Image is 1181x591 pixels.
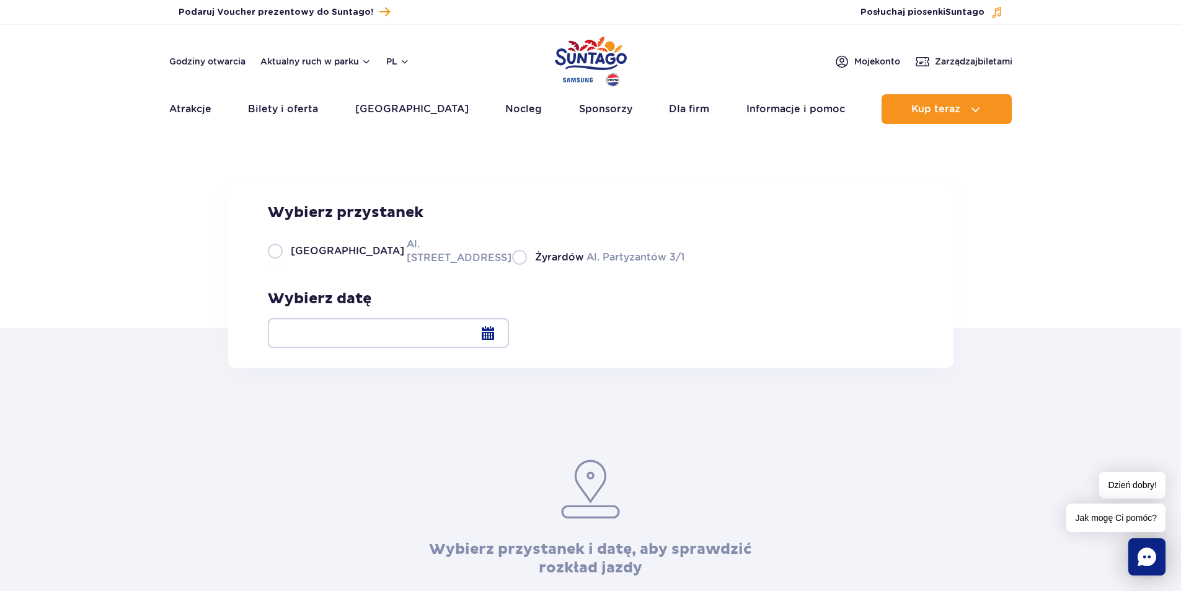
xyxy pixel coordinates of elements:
[579,94,632,124] a: Sponsorzy
[746,94,845,124] a: Informacje i pomoc
[1099,472,1166,499] span: Dzień dobry!
[248,94,318,124] a: Bilety i oferta
[268,290,509,308] h3: Wybierz datę
[268,203,684,222] h3: Wybierz przystanek
[179,6,373,19] span: Podaruj Voucher prezentowy do Suntago!
[860,6,984,19] span: Posłuchaj piosenki
[669,94,709,124] a: Dla firm
[915,54,1012,69] a: Zarządzajbiletami
[268,237,497,265] label: Al. [STREET_ADDRESS]
[535,251,584,264] span: Żyrardów
[854,55,900,68] span: Moje konto
[169,94,211,124] a: Atrakcje
[400,540,781,577] h3: Wybierz przystanek i datę, aby sprawdzić rozkład jazdy
[559,458,622,520] img: pin.953eee3c.svg
[834,54,900,69] a: Mojekonto
[911,104,960,115] span: Kup teraz
[355,94,469,124] a: [GEOGRAPHIC_DATA]
[291,244,404,258] span: [GEOGRAPHIC_DATA]
[169,55,245,68] a: Godziny otwarcia
[945,8,984,17] span: Suntago
[179,4,390,20] a: Podaruj Voucher prezentowy do Suntago!
[860,6,1003,19] button: Posłuchaj piosenkiSuntago
[882,94,1012,124] button: Kup teraz
[386,55,410,68] button: pl
[1066,504,1166,532] span: Jak mogę Ci pomóc?
[1128,538,1166,575] div: Chat
[935,55,1012,68] span: Zarządzaj biletami
[512,249,684,265] label: Al. Partyzantów 3/1
[555,31,627,88] a: Park of Poland
[505,94,542,124] a: Nocleg
[260,56,371,66] button: Aktualny ruch w parku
